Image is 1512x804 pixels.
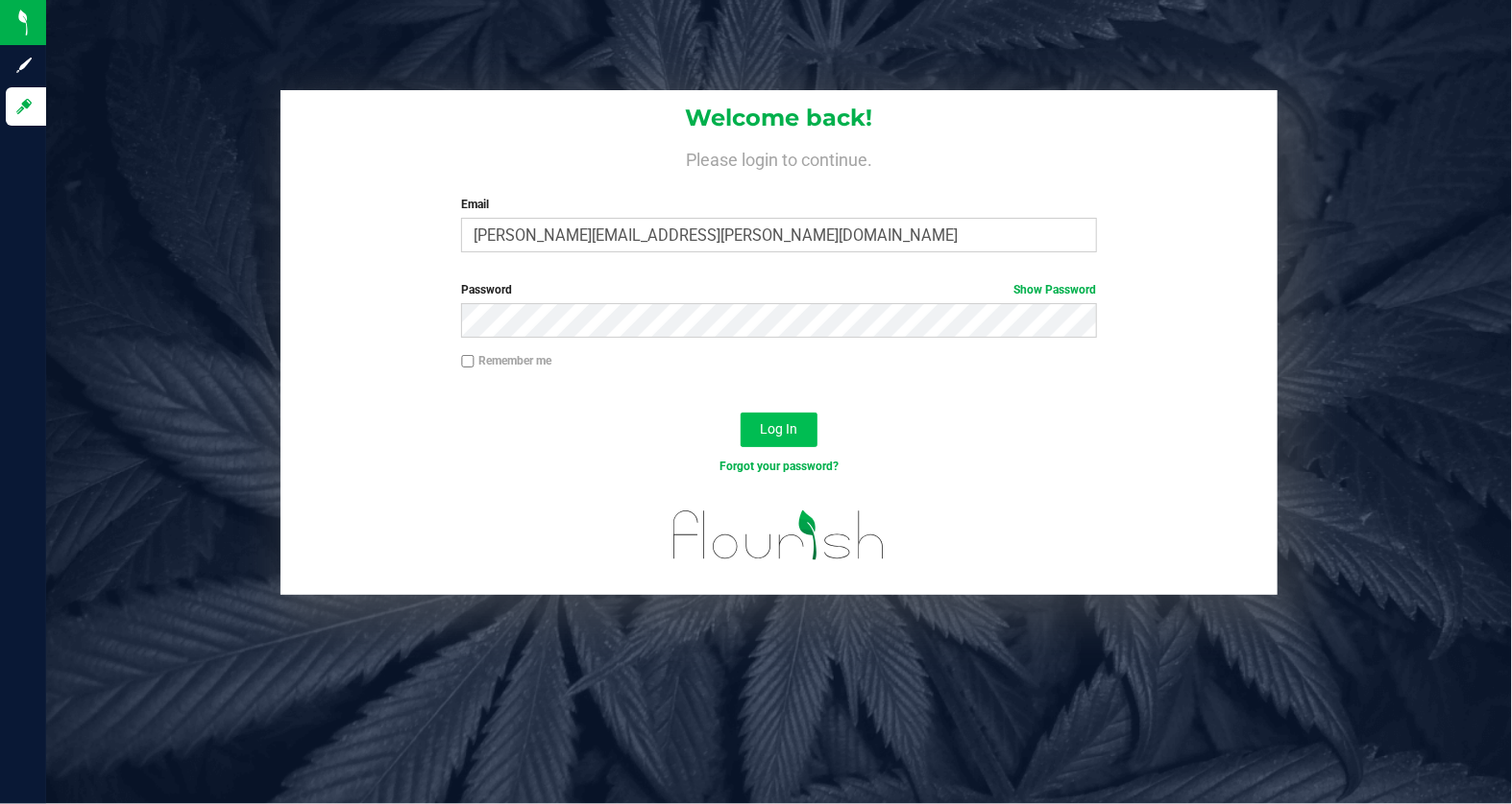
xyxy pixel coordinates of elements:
[461,283,512,296] span: Password
[461,352,551,369] label: Remember me
[719,460,839,473] a: Forgot your password?
[654,495,903,575] img: flourish_logo.svg
[14,97,34,116] inline-svg: Log in
[741,413,817,447] button: Log In
[280,146,1277,169] h4: Please login to continue.
[461,196,1097,213] label: Email
[14,56,34,75] inline-svg: Sign up
[280,106,1277,130] h1: Welcome back!
[461,355,475,368] input: Remember me
[1014,283,1097,296] a: Show Password
[760,421,797,437] span: Log In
